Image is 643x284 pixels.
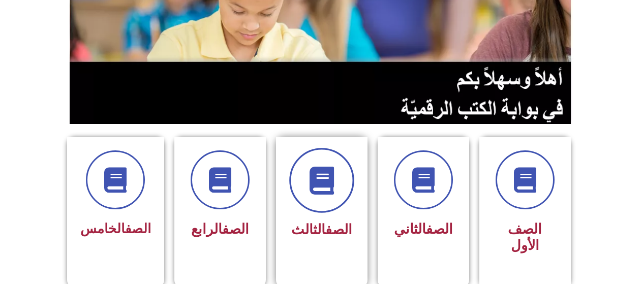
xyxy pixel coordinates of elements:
[508,221,542,254] span: الصف الأول
[80,221,151,236] span: الخامس
[125,221,151,236] a: الصف
[394,221,453,237] span: الثاني
[291,222,352,238] span: الثالث
[325,222,352,238] a: الصف
[191,221,249,237] span: الرابع
[222,221,249,237] a: الصف
[426,221,453,237] a: الصف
